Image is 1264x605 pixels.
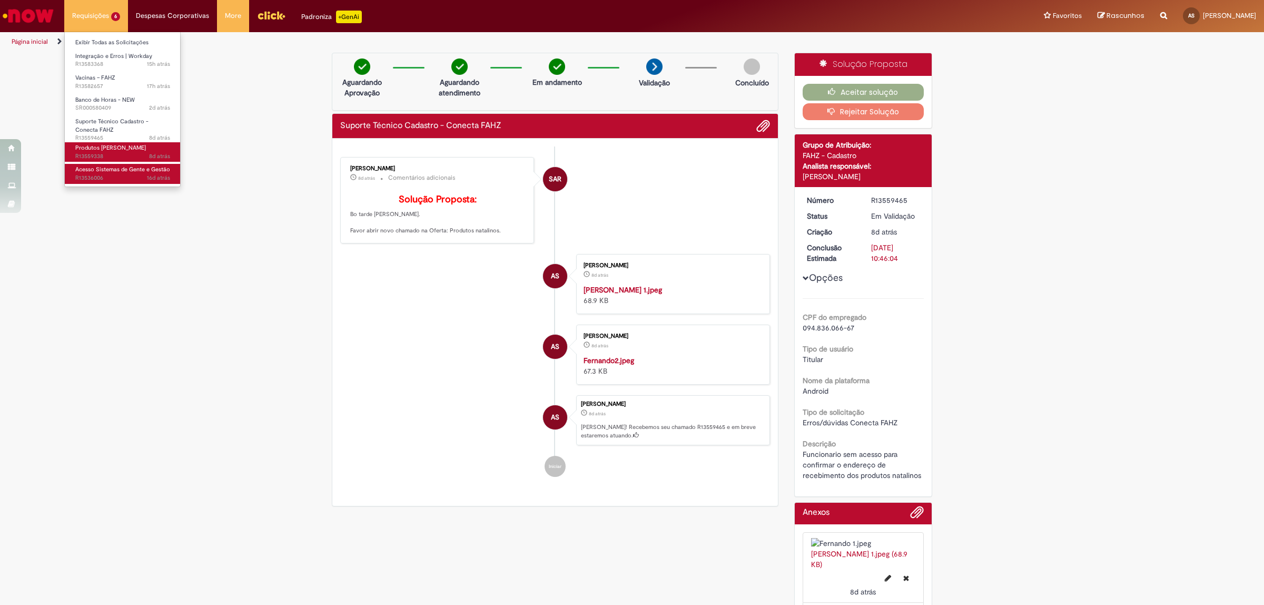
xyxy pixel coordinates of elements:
span: Banco de Horas - NEW [75,96,135,104]
img: img-circle-grey.png [744,58,760,75]
dt: Conclusão Estimada [799,242,864,264]
time: 23/09/2025 14:45:54 [850,587,876,597]
li: Ana Luiza Gomes Silva [340,395,770,446]
ul: Trilhas de página [8,32,835,52]
button: Rejeitar Solução [803,103,924,120]
div: Solução Proposta [795,53,932,76]
span: SR000580409 [75,104,170,112]
span: 094.836.066-67 [803,323,854,333]
span: AS [1188,12,1194,19]
div: [PERSON_NAME] [350,165,526,172]
p: Aguardando atendimento [434,77,485,98]
span: 8d atrás [589,411,606,417]
div: [PERSON_NAME] [584,333,759,339]
p: Validação [639,77,670,88]
span: R13559465 [75,134,170,142]
time: 30/09/2025 16:09:23 [147,82,170,90]
a: [PERSON_NAME] 1.jpeg (68.9 KB) [811,549,907,569]
span: Favoritos [1053,11,1082,21]
div: FAHZ - Cadastro [803,150,924,161]
span: Rascunhos [1107,11,1144,21]
span: Acesso Sistemas de Gente e Gestão [75,165,170,173]
time: 23/09/2025 14:46:01 [589,411,606,417]
a: Página inicial [12,37,48,46]
time: 23/09/2025 14:46:01 [871,227,897,237]
p: Bo tarde [PERSON_NAME]. Favor abrir novo chamado na Oferta: Produtos natalinos. [350,194,526,235]
b: Descrição [803,439,836,448]
img: click_logo_yellow_360x200.png [257,7,285,23]
time: 23/09/2025 16:02:55 [358,175,375,181]
h2: Suporte Técnico Cadastro - Conecta FAHZ Histórico de tíquete [340,121,501,131]
span: 17h atrás [147,82,170,90]
button: Adicionar anexos [756,119,770,133]
div: Ana Luiza Gomes Silva [543,335,567,359]
span: 15h atrás [147,60,170,68]
dt: Criação [799,227,864,237]
button: Aceitar solução [803,84,924,101]
small: Comentários adicionais [388,173,456,182]
time: 23/09/2025 14:46:02 [149,134,170,142]
img: Fernando 1.jpeg [811,538,916,549]
img: check-circle-green.png [549,58,565,75]
span: Android [803,386,828,396]
a: Rascunhos [1098,11,1144,21]
a: Aberto R13582657 : Vacinas – FAHZ [65,72,181,92]
div: 23/09/2025 14:46:01 [871,227,920,237]
span: 2d atrás [149,104,170,112]
img: arrow-next.png [646,58,663,75]
img: check-circle-green.png [354,58,370,75]
a: Aberto SR000580409 : Banco de Horas - NEW [65,94,181,114]
div: [PERSON_NAME] [584,262,759,269]
b: Tipo de usuário [803,344,853,354]
p: [PERSON_NAME]! Recebemos seu chamado R13559465 e em breve estaremos atuando. [581,423,764,440]
button: Editar nome de arquivo Fernando 1.jpeg [878,570,897,587]
b: Tipo de solicitação [803,407,864,417]
p: Aguardando Aprovação [337,77,388,98]
span: Funcionario sem acesso para confirmar o endereço de recebimento dos produtos natalinos [803,450,921,480]
a: [PERSON_NAME] 1.jpeg [584,285,662,295]
div: Silvana Almeida Ribeiro [543,167,567,191]
ul: Requisições [64,32,181,187]
span: AS [551,334,559,359]
span: 8d atrás [850,587,876,597]
time: 15/09/2025 14:16:18 [147,174,170,182]
span: 8d atrás [591,272,608,278]
button: Adicionar anexos [910,505,924,524]
a: Fernando2.jpeg [584,356,634,365]
p: +GenAi [336,11,362,23]
a: Aberto R13583368 : Integração e Erros | Workday [65,51,181,70]
div: Ana Luiza Gomes Silva [543,405,567,430]
div: [PERSON_NAME] [803,171,924,182]
a: Aberto R13559465 : Suporte Técnico Cadastro - Conecta FAHZ [65,116,181,139]
div: [PERSON_NAME] [581,401,764,407]
div: Grupo de Atribuição: [803,140,924,150]
span: 16d atrás [147,174,170,182]
span: More [225,11,241,21]
time: 23/09/2025 14:45:54 [591,272,608,278]
span: Despesas Corporativas [136,11,209,21]
ul: Histórico de tíquete [340,147,770,488]
time: 30/09/2025 17:44:37 [147,60,170,68]
span: Titular [803,355,823,364]
span: R13559338 [75,152,170,161]
span: Produtos [PERSON_NAME] [75,144,146,152]
a: Aberto R13536006 : Acesso Sistemas de Gente e Gestão [65,164,181,183]
span: 8d atrás [591,343,608,349]
b: CPF do empregado [803,313,866,322]
b: Solução Proposta: [399,193,477,206]
div: [DATE] 10:46:04 [871,242,920,264]
span: AS [551,264,559,289]
div: R13559465 [871,195,920,206]
h2: Anexos [803,508,829,518]
span: Vacinas – FAHZ [75,74,115,82]
div: Analista responsável: [803,161,924,171]
span: R13583368 [75,60,170,69]
div: 68.9 KB [584,285,759,306]
span: [PERSON_NAME] [1203,11,1256,20]
div: 67.3 KB [584,355,759,376]
div: Em Validação [871,211,920,221]
a: Aberto R13559338 : Produtos Natalinos - FAHZ [65,142,181,162]
button: Excluir Fernando 1.jpeg [897,570,915,587]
